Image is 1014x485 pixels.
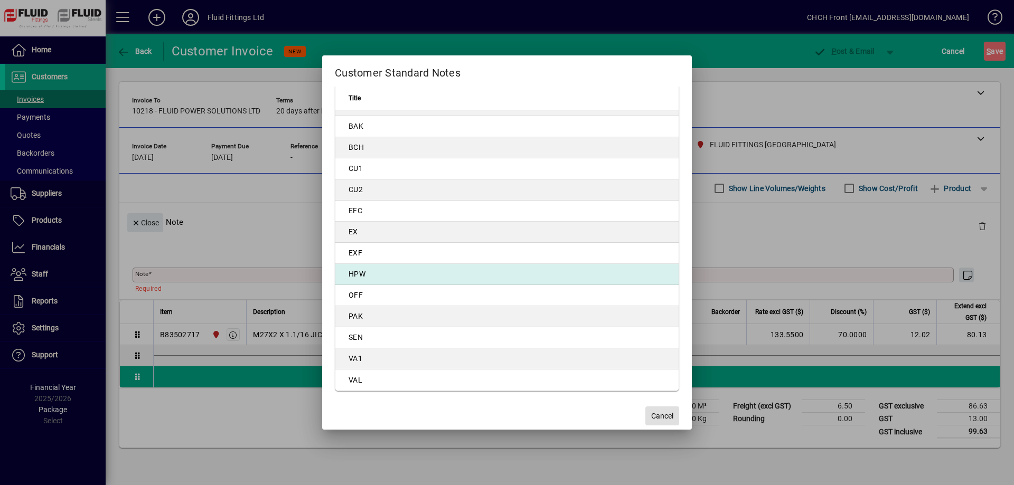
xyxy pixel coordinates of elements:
td: CU1 [335,158,679,179]
td: CU2 [335,179,679,201]
td: VA1 [335,348,679,369]
td: OFF [335,285,679,306]
h2: Customer Standard Notes [322,55,692,86]
td: BCH [335,137,679,158]
td: EX [335,222,679,243]
span: Title [349,92,361,104]
td: BAK [335,116,679,137]
td: EFC [335,201,679,222]
td: SEN [335,327,679,348]
span: Cancel [651,411,673,422]
td: VAL [335,369,679,391]
td: HPW [335,264,679,285]
button: Cancel [645,406,679,425]
td: EXF [335,243,679,264]
td: PAK [335,306,679,327]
